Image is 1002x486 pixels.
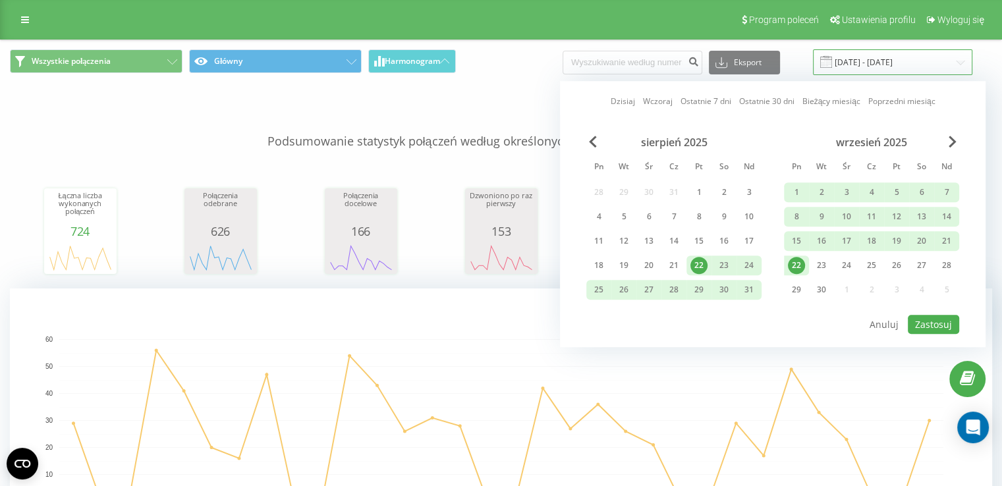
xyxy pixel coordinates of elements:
[188,192,254,225] div: Połączenia odebrane
[834,207,859,227] div: śr 10 wrz 2025
[589,136,597,148] span: Previous Month
[661,207,686,227] div: czw 7 sie 2025
[862,158,881,178] abbr: czwartek
[188,225,254,238] div: 626
[665,257,682,274] div: 21
[368,49,456,73] button: Harmonogram
[636,256,661,275] div: śr 20 sie 2025
[711,182,737,202] div: sob 2 sie 2025
[715,184,733,201] div: 2
[887,158,906,178] abbr: piątek
[45,390,53,397] text: 40
[615,257,632,274] div: 19
[934,256,959,275] div: ndz 28 wrz 2025
[863,208,880,225] div: 11
[737,256,762,275] div: ndz 24 sie 2025
[686,182,711,202] div: pt 1 sie 2025
[859,207,884,227] div: czw 11 wrz 2025
[788,281,805,298] div: 29
[913,257,930,274] div: 27
[809,231,834,251] div: wt 16 wrz 2025
[611,256,636,275] div: wt 19 sie 2025
[47,238,113,277] svg: A chart.
[665,281,682,298] div: 28
[639,158,659,178] abbr: środa
[614,158,634,178] abbr: wtorek
[328,192,394,225] div: Połączenia docelowe
[665,232,682,250] div: 14
[189,49,362,73] button: Główny
[32,56,111,67] span: Wszystkie połączenia
[809,280,834,300] div: wt 30 wrz 2025
[7,448,38,479] button: Open CMP widget
[888,184,905,201] div: 5
[884,231,909,251] div: pt 19 wrz 2025
[738,95,794,108] a: Ostatnie 30 dni
[590,232,607,250] div: 11
[45,471,53,478] text: 10
[589,158,609,178] abbr: poniedziałek
[837,158,856,178] abbr: środa
[737,280,762,300] div: ndz 31 sie 2025
[788,257,805,274] div: 22
[664,158,684,178] abbr: czwartek
[863,257,880,274] div: 25
[863,232,880,250] div: 18
[586,280,611,300] div: pon 25 sie 2025
[737,231,762,251] div: ndz 17 sie 2025
[10,49,182,73] button: Wszystkie połączenia
[838,232,855,250] div: 17
[636,231,661,251] div: śr 13 sie 2025
[813,184,830,201] div: 2
[909,182,934,202] div: sob 6 wrz 2025
[934,231,959,251] div: ndz 21 wrz 2025
[740,184,758,201] div: 3
[913,184,930,201] div: 6
[640,257,657,274] div: 20
[590,257,607,274] div: 18
[802,95,860,108] a: Bieżący miesiąc
[740,281,758,298] div: 31
[784,280,809,300] div: pon 29 wrz 2025
[788,232,805,250] div: 15
[686,256,711,275] div: pt 22 sie 2025
[711,280,737,300] div: sob 30 sie 2025
[714,158,734,178] abbr: sobota
[611,207,636,227] div: wt 5 sie 2025
[813,208,830,225] div: 9
[686,231,711,251] div: pt 15 sie 2025
[784,182,809,202] div: pon 1 wrz 2025
[690,232,708,250] div: 15
[749,14,819,25] span: Program poleceń
[661,231,686,251] div: czw 14 sie 2025
[888,232,905,250] div: 19
[934,207,959,227] div: ndz 14 wrz 2025
[690,208,708,225] div: 8
[715,232,733,250] div: 16
[838,184,855,201] div: 3
[938,232,955,250] div: 21
[686,280,711,300] div: pt 29 sie 2025
[813,257,830,274] div: 23
[838,257,855,274] div: 24
[636,280,661,300] div: śr 27 sie 2025
[908,315,959,334] button: Zastosuj
[859,182,884,202] div: czw 4 wrz 2025
[328,225,394,238] div: 166
[328,238,394,277] svg: A chart.
[937,14,984,25] span: Wyloguj się
[709,51,780,74] button: Eksport
[615,208,632,225] div: 5
[715,257,733,274] div: 23
[661,256,686,275] div: czw 21 sie 2025
[788,208,805,225] div: 8
[586,256,611,275] div: pon 18 sie 2025
[45,444,53,451] text: 20
[47,192,113,225] div: Łączna liczba wykonanych połączeń
[884,256,909,275] div: pt 26 wrz 2025
[937,158,957,178] abbr: niedziela
[784,256,809,275] div: pon 22 wrz 2025
[45,417,53,424] text: 30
